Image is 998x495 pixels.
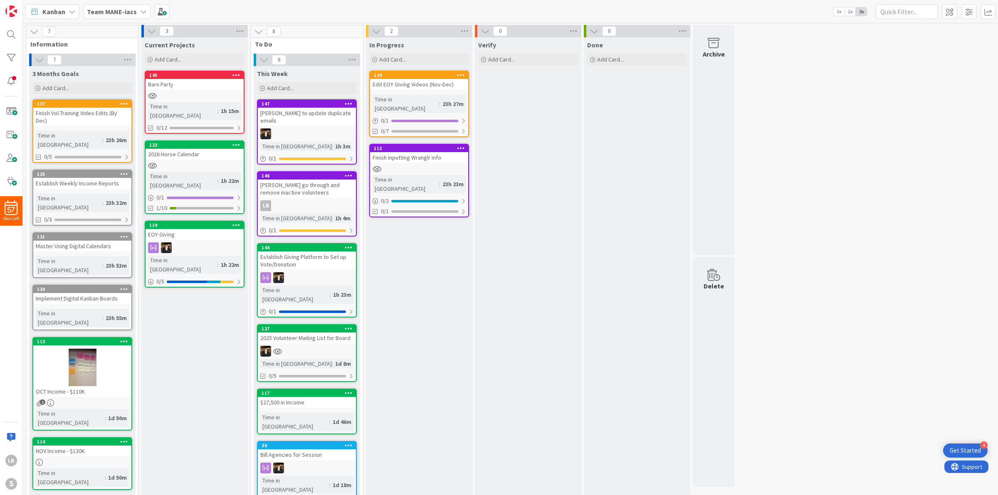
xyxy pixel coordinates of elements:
[370,71,468,90] div: 134Edit EOY Giving Videos (Nov-Dec)
[149,222,244,228] div: 119
[33,170,131,178] div: 135
[33,286,131,293] div: 130
[33,446,131,456] div: NOV Income - $130K
[272,55,286,65] span: 6
[260,214,332,223] div: Time in [GEOGRAPHIC_DATA]
[478,41,496,49] span: Verify
[856,7,867,16] span: 3x
[602,26,616,36] span: 0
[258,463,356,473] div: KS
[5,478,17,490] div: S
[260,346,271,357] img: KS
[373,95,439,113] div: Time in [GEOGRAPHIC_DATA]
[381,116,389,125] span: 0 / 1
[258,389,356,397] div: 117
[329,480,331,490] span: :
[370,71,468,79] div: 134
[160,26,174,36] span: 3
[258,128,356,139] div: KS
[42,27,56,37] span: 7
[370,152,468,163] div: Finish inputting Wranglr info
[369,41,404,49] span: In Progress
[262,443,356,448] div: 36
[273,272,284,283] img: KS
[333,214,353,223] div: 1h 4m
[370,196,468,206] div: 0/2
[104,198,129,207] div: 23h 32m
[44,215,52,224] span: 0/3
[379,56,406,63] span: Add Card...
[105,414,106,423] span: :
[374,72,468,78] div: 134
[332,359,333,368] span: :
[703,49,725,59] div: Archive
[33,233,131,251] div: 131Master Using Digital Calendars
[33,100,131,108] div: 137
[258,180,356,198] div: [PERSON_NAME] go through and remove inactive volunteers
[258,100,356,126] div: 147[PERSON_NAME] to update duplicate emails
[146,229,244,240] div: EOY Giving
[331,417,353,426] div: 1d 46m
[269,226,277,235] span: 0 / 1
[439,99,440,108] span: :
[146,71,244,90] div: 145Barn Party
[267,27,281,37] span: 8
[597,56,624,63] span: Add Card...
[260,128,271,139] img: KS
[148,102,217,120] div: Time in [GEOGRAPHIC_DATA]
[161,242,172,253] img: KS
[217,176,219,185] span: :
[260,359,332,368] div: Time in [GEOGRAPHIC_DATA]
[33,338,131,345] div: 113
[370,79,468,90] div: Edit EOY Giving Videos (Nov-Dec)
[33,338,131,397] div: 113OCT Income - $110K
[37,101,131,107] div: 137
[258,172,356,198] div: 146[PERSON_NAME] go through and remove inactive volunteers
[33,100,131,126] div: 137Finish Vol Training Video Edits (By Dec)
[87,7,137,16] b: Team MANE-iacs
[258,325,356,343] div: 1272025 Volunteer Mailing List for Board
[40,399,45,405] span: 1
[219,106,241,116] div: 1h 15m
[33,241,131,251] div: Master Using Digital Calendars
[33,293,131,304] div: Implement Digital Kanban Boards
[333,142,353,151] div: 1h 3m
[33,286,131,304] div: 130Implement Digital Kanban Boards
[262,101,356,107] div: 147
[370,145,468,163] div: 112Finish inputting Wranglr info
[262,390,356,396] div: 117
[258,100,356,108] div: 147
[102,135,104,145] span: :
[381,197,389,205] span: 0 / 2
[258,108,356,126] div: [PERSON_NAME] to update duplicate emails
[106,473,129,482] div: 1d 50m
[146,71,244,79] div: 145
[102,261,104,270] span: :
[258,272,356,283] div: KS
[5,455,17,466] div: LB
[148,172,217,190] div: Time in [GEOGRAPHIC_DATA]
[33,438,131,446] div: 114
[440,180,466,189] div: 23h 23m
[36,468,105,487] div: Time in [GEOGRAPHIC_DATA]
[331,290,353,299] div: 1h 23m
[104,313,129,323] div: 23h 55m
[156,204,167,212] span: 1/10
[258,153,356,164] div: 0/1
[33,108,131,126] div: Finish Vol Training Video Edits (By Dec)
[32,69,79,78] span: 3 Months Goals
[33,386,131,397] div: OCT Income - $110K
[217,260,219,269] span: :
[219,176,241,185] div: 1h 22m
[42,84,69,92] span: Add Card...
[7,207,15,213] span: 57
[146,149,244,160] div: 2026 Horse Calendar
[258,306,356,317] div: 0/1
[33,233,131,241] div: 131
[36,309,102,327] div: Time in [GEOGRAPHIC_DATA]
[262,326,356,332] div: 127
[439,180,440,189] span: :
[257,69,288,78] span: This Week
[219,260,241,269] div: 1h 22m
[332,142,333,151] span: :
